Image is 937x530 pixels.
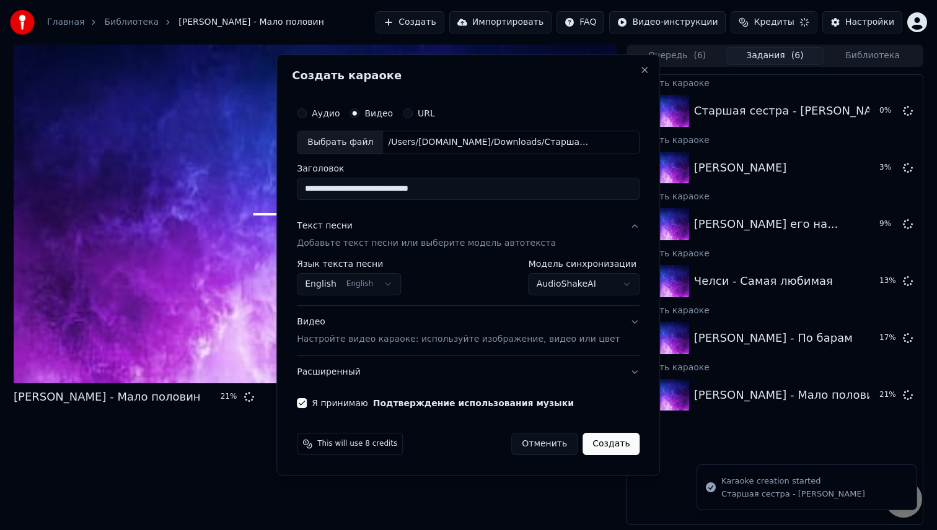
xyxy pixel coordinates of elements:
[373,399,574,407] button: Я принимаю
[364,109,393,118] label: Видео
[383,136,594,149] div: /Users/[DOMAIN_NAME]/Downloads/Старшая сестра - [PERSON_NAME] (1996, БКЗ ＂Октябрьский＂.mp4
[297,220,353,232] div: Текст песни
[297,316,620,345] div: Видео
[418,109,435,118] label: URL
[297,259,640,305] div: Текст песниДобавьте текст песни или выберите модель автотекста
[312,109,340,118] label: Аудио
[292,70,644,81] h2: Создать караоке
[529,259,640,268] label: Модель синхронизации
[297,333,620,345] p: Настройте видео караоке: используйте изображение, видео или цвет
[583,433,640,455] button: Создать
[297,306,640,355] button: ВидеоНастройте видео караоке: используйте изображение, видео или цвет
[297,131,383,154] div: Выбрать файл
[297,164,640,173] label: Заголовок
[312,399,574,407] label: Я принимаю
[317,439,397,449] span: This will use 8 credits
[297,210,640,259] button: Текст песниДобавьте текст песни или выберите модель автотекста
[297,259,401,268] label: Язык текста песни
[297,356,640,388] button: Расширенный
[511,433,578,455] button: Отменить
[297,237,556,250] p: Добавьте текст песни или выберите модель автотекста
